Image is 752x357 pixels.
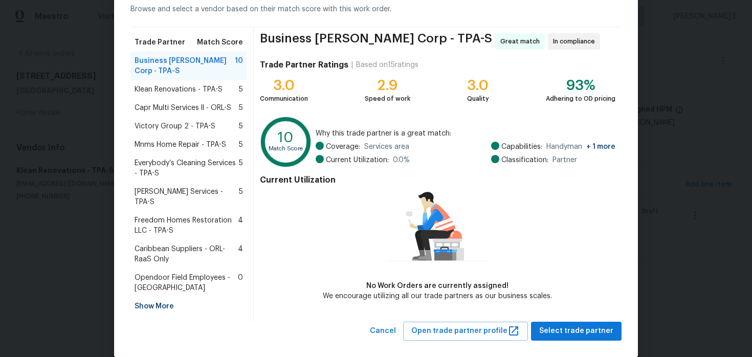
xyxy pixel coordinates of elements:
[135,273,238,293] span: Opendoor Field Employees - [GEOGRAPHIC_DATA]
[135,244,238,264] span: Caribbean Suppliers - ORL-RaaS Only
[135,158,239,178] span: Everybody’s Cleaning Services - TPA-S
[239,103,243,113] span: 5
[553,36,599,47] span: In compliance
[135,140,226,150] span: Mnms Home Repair - TPA-S
[501,142,542,152] span: Capabilities:
[366,322,400,341] button: Cancel
[326,155,389,165] span: Current Utilization:
[260,175,615,185] h4: Current Utilization
[135,84,223,95] span: Klean Renovations - TPA-S
[239,140,243,150] span: 5
[135,37,185,48] span: Trade Partner
[500,36,544,47] span: Great match
[393,155,410,165] span: 0.0 %
[239,187,243,207] span: 5
[278,130,294,145] text: 10
[239,158,243,178] span: 5
[235,56,243,76] span: 10
[135,56,235,76] span: Business [PERSON_NAME] Corp - TPA-S
[316,128,615,139] span: Why this trade partner is a great match:
[238,273,243,293] span: 0
[260,60,348,70] h4: Trade Partner Ratings
[370,325,396,338] span: Cancel
[364,142,409,152] span: Services area
[269,146,303,151] text: Match Score
[130,297,247,316] div: Show More
[546,80,615,91] div: 93%
[356,60,418,70] div: Based on 15 ratings
[586,143,615,150] span: + 1 more
[238,244,243,264] span: 4
[539,325,613,338] span: Select trade partner
[238,215,243,236] span: 4
[260,94,308,104] div: Communication
[260,80,308,91] div: 3.0
[411,325,520,338] span: Open trade partner profile
[326,142,360,152] span: Coverage:
[403,322,528,341] button: Open trade partner profile
[365,80,410,91] div: 2.9
[348,60,356,70] div: |
[135,215,238,236] span: Freedom Homes Restoration LLC - TPA-S
[239,84,243,95] span: 5
[323,291,552,301] div: We encourage utilizing all our trade partners as our business scales.
[135,121,215,131] span: Victory Group 2 - TPA-S
[501,155,548,165] span: Classification:
[260,33,492,50] span: Business [PERSON_NAME] Corp - TPA-S
[546,142,615,152] span: Handyman
[239,121,243,131] span: 5
[531,322,622,341] button: Select trade partner
[467,94,489,104] div: Quality
[552,155,577,165] span: Partner
[365,94,410,104] div: Speed of work
[197,37,243,48] span: Match Score
[135,103,231,113] span: Capr Multi Services ll - ORL-S
[467,80,489,91] div: 3.0
[135,187,239,207] span: [PERSON_NAME] Services - TPA-S
[546,94,615,104] div: Adhering to OD pricing
[323,281,552,291] div: No Work Orders are currently assigned!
